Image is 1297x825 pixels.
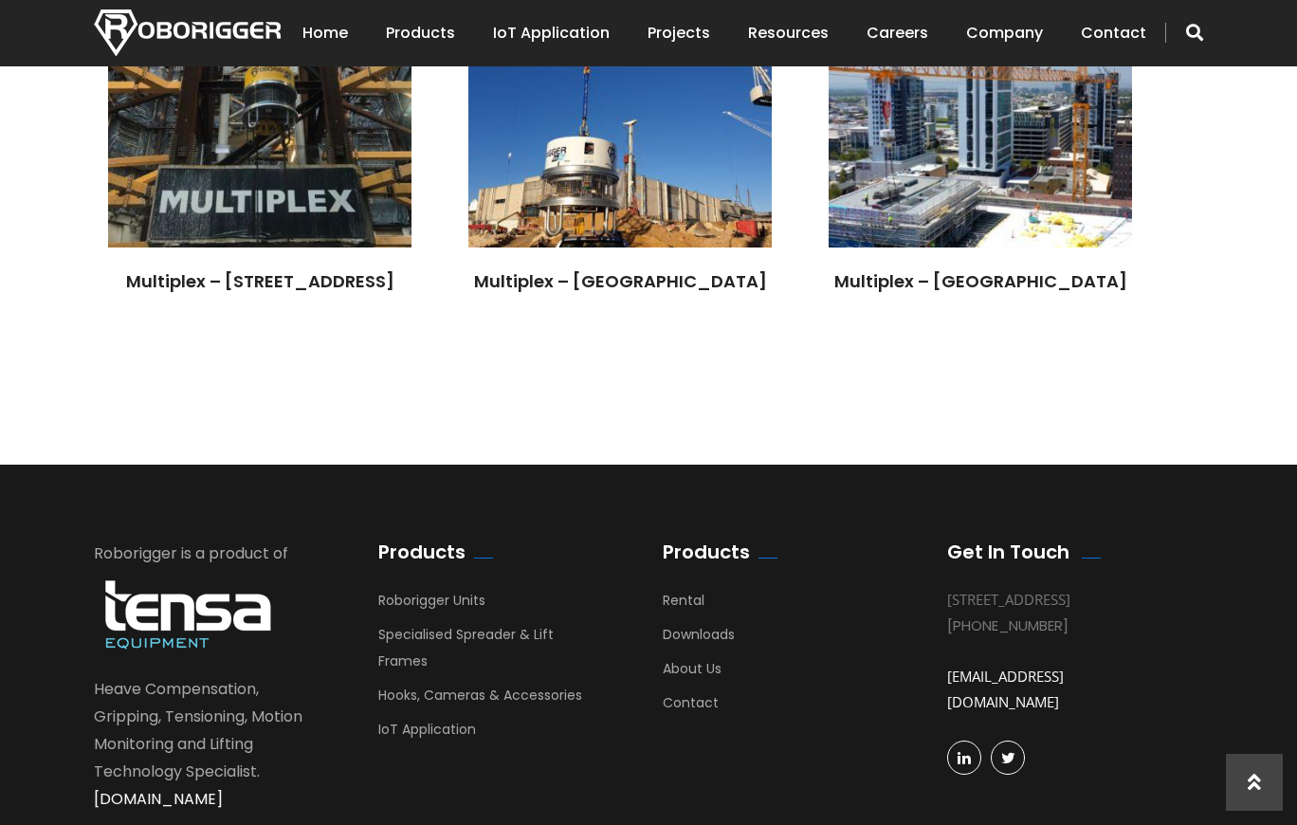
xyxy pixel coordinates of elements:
[378,720,476,748] a: IoT Application
[378,625,554,680] a: Specialised Spreader & Lift Frames
[474,269,767,293] a: Multiplex – [GEOGRAPHIC_DATA]
[947,741,981,775] a: linkedin
[94,541,321,814] div: Roborigger is a product of Heave Compensation, Gripping, Tensioning, Motion Monitoring and Liftin...
[378,686,582,714] a: Hooks, Cameras & Accessories
[94,788,223,810] a: [DOMAIN_NAME]
[663,625,735,653] a: Downloads
[302,4,348,63] a: Home
[834,269,1127,293] a: Multiplex – [GEOGRAPHIC_DATA]
[663,591,704,619] a: Rental
[663,693,719,722] a: Contact
[947,541,1069,563] h2: Get In Touch
[991,741,1025,775] a: Twitter
[1081,4,1146,63] a: Contact
[947,667,1064,711] a: [EMAIL_ADDRESS][DOMAIN_NAME]
[966,4,1043,63] a: Company
[386,4,455,63] a: Products
[648,4,710,63] a: Projects
[867,4,928,63] a: Careers
[947,613,1175,638] div: [PHONE_NUMBER]
[378,541,466,563] h2: Products
[378,591,485,619] a: Roborigger Units
[663,541,750,563] h2: Products
[663,659,722,687] a: About Us
[126,269,394,293] a: Multiplex – [STREET_ADDRESS]
[748,4,829,63] a: Resources
[947,587,1175,613] div: [STREET_ADDRESS]
[94,9,281,56] img: Nortech
[493,4,610,63] a: IoT Application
